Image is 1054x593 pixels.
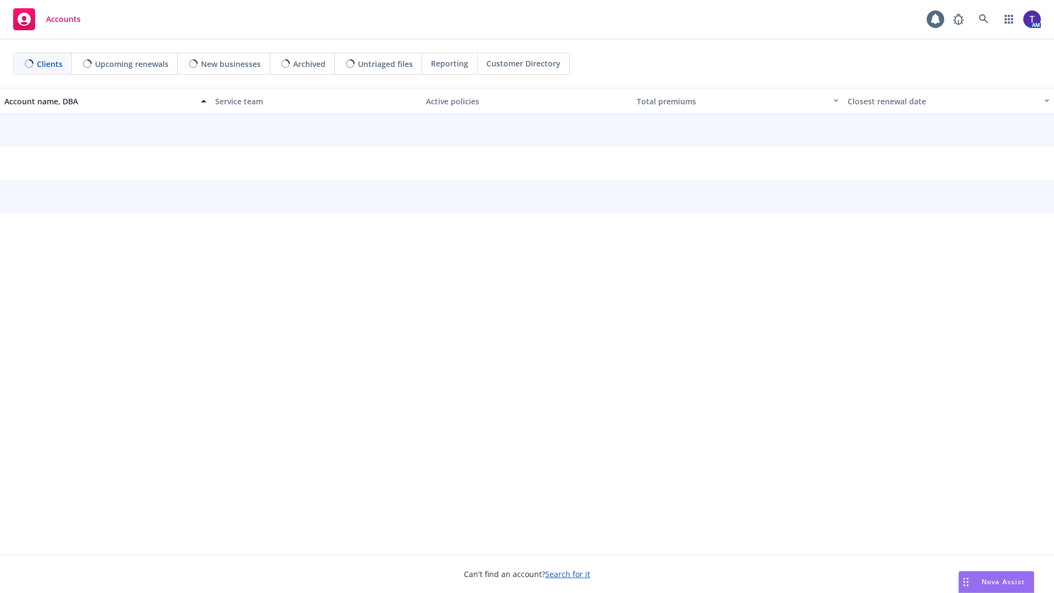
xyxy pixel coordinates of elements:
div: Total premiums [637,96,827,107]
span: Untriaged files [358,58,413,70]
span: New businesses [201,58,261,70]
div: Drag to move [959,572,973,592]
div: Closest renewal date [848,96,1038,107]
div: Active policies [426,96,628,107]
a: Report a Bug [948,8,969,30]
button: Nova Assist [958,571,1034,593]
span: Archived [293,58,326,70]
button: Active policies [422,88,632,114]
span: Accounts [46,15,81,24]
button: Closest renewal date [843,88,1054,114]
a: Switch app [998,8,1020,30]
span: Nova Assist [982,577,1025,586]
span: Clients [37,58,63,70]
span: Reporting [431,58,468,69]
img: photo [1023,10,1041,28]
span: Customer Directory [486,58,560,69]
span: Upcoming renewals [95,58,169,70]
div: Service team [215,96,417,107]
span: Can't find an account? [464,568,590,580]
a: Search for it [545,569,590,579]
div: Account name, DBA [4,96,194,107]
button: Service team [211,88,422,114]
a: Search [973,8,995,30]
a: Accounts [9,4,85,35]
button: Total premiums [632,88,843,114]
